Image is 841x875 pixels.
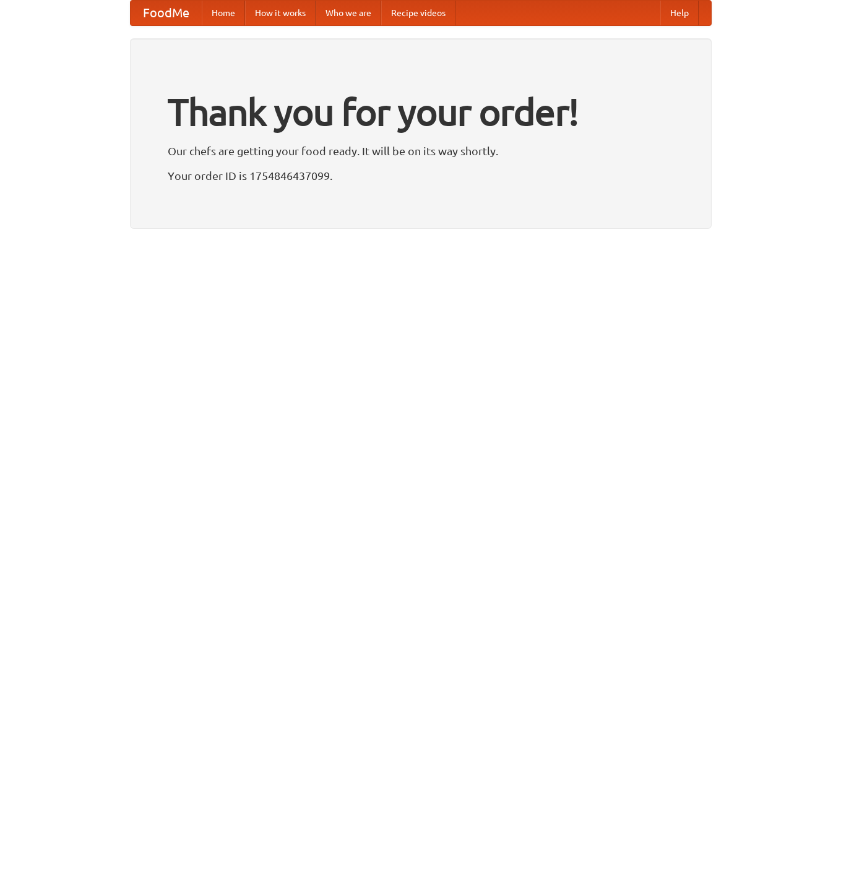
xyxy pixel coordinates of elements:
a: Who we are [316,1,381,25]
a: Recipe videos [381,1,455,25]
a: Home [202,1,245,25]
p: Our chefs are getting your food ready. It will be on its way shortly. [168,142,674,160]
h1: Thank you for your order! [168,82,674,142]
p: Your order ID is 1754846437099. [168,166,674,185]
a: How it works [245,1,316,25]
a: Help [660,1,699,25]
a: FoodMe [131,1,202,25]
